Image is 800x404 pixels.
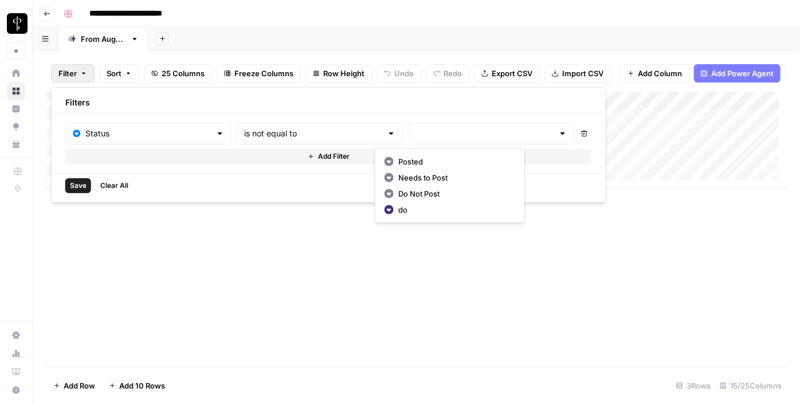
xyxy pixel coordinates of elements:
[7,13,28,34] img: LP Production Workloads Logo
[398,156,511,167] span: Posted
[474,64,540,83] button: Export CSV
[7,82,25,100] a: Browse
[672,376,715,395] div: 3 Rows
[694,64,781,83] button: Add Power Agent
[398,172,511,183] span: Needs to Post
[99,64,139,83] button: Sort
[444,68,462,79] span: Redo
[58,68,77,79] span: Filter
[81,33,126,45] div: From [DATE]
[7,100,25,118] a: Insights
[7,381,25,399] button: Help + Support
[7,135,25,154] a: Your Data
[234,68,293,79] span: Freeze Columns
[51,87,606,203] div: Filter
[377,64,421,83] button: Undo
[51,64,95,83] button: Filter
[426,64,469,83] button: Redo
[107,68,121,79] span: Sort
[620,64,689,83] button: Add Column
[65,149,592,164] button: Add Filter
[711,68,774,79] span: Add Power Agent
[217,64,301,83] button: Freeze Columns
[85,128,211,139] input: Status
[492,68,532,79] span: Export CSV
[394,68,414,79] span: Undo
[544,64,611,83] button: Import CSV
[7,9,25,38] button: Workspace: LP Production Workloads
[70,181,87,191] span: Save
[96,178,133,193] button: Clear All
[638,68,682,79] span: Add Column
[318,151,350,162] span: Add Filter
[64,380,95,391] span: Add Row
[56,92,601,113] div: Filters
[7,326,25,344] a: Settings
[398,204,511,215] span: do
[244,128,382,139] input: is not equal to
[46,376,102,395] button: Add Row
[562,68,603,79] span: Import CSV
[323,68,364,79] span: Row Height
[715,376,786,395] div: 15/25 Columns
[7,117,25,136] a: Opportunities
[7,363,25,381] a: Learning Hub
[100,181,128,191] span: Clear All
[398,188,511,199] span: Do Not Post
[58,28,148,50] a: From [DATE]
[102,376,172,395] button: Add 10 Rows
[7,64,25,83] a: Home
[162,68,205,79] span: 25 Columns
[144,64,212,83] button: 25 Columns
[119,380,165,391] span: Add 10 Rows
[305,64,372,83] button: Row Height
[65,178,91,193] button: Save
[7,344,25,363] a: Usage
